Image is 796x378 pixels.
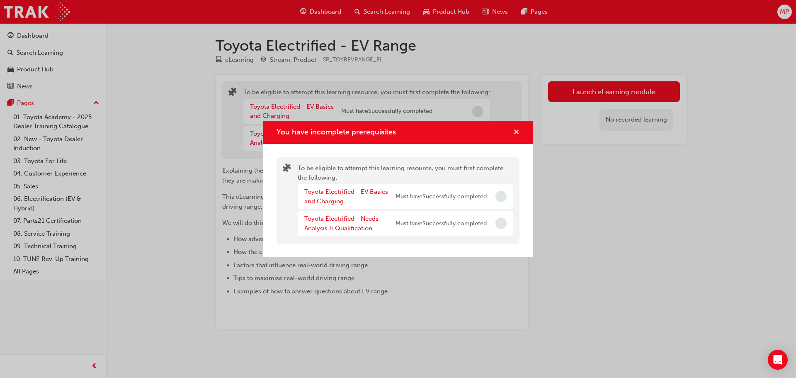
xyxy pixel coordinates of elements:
[396,219,487,229] span: Must have Successfully completed
[495,218,507,229] span: Incomplete
[277,127,396,137] span: You have incomplete prerequisites
[304,215,379,232] a: Toyota Electrified - Needs Analysis & Qualification
[396,192,487,202] span: Must have Successfully completed
[283,164,291,174] span: puzzle-icon
[513,129,519,137] span: cross-icon
[513,127,519,138] button: cross-icon
[298,163,513,238] div: To be eligible to attempt this learning resource, you must first complete the following:
[495,191,507,202] span: Incomplete
[263,121,533,258] div: You have incomplete prerequisites
[768,350,788,370] div: Open Intercom Messenger
[304,188,388,205] a: Toyota Electrified - EV Basics and Charging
